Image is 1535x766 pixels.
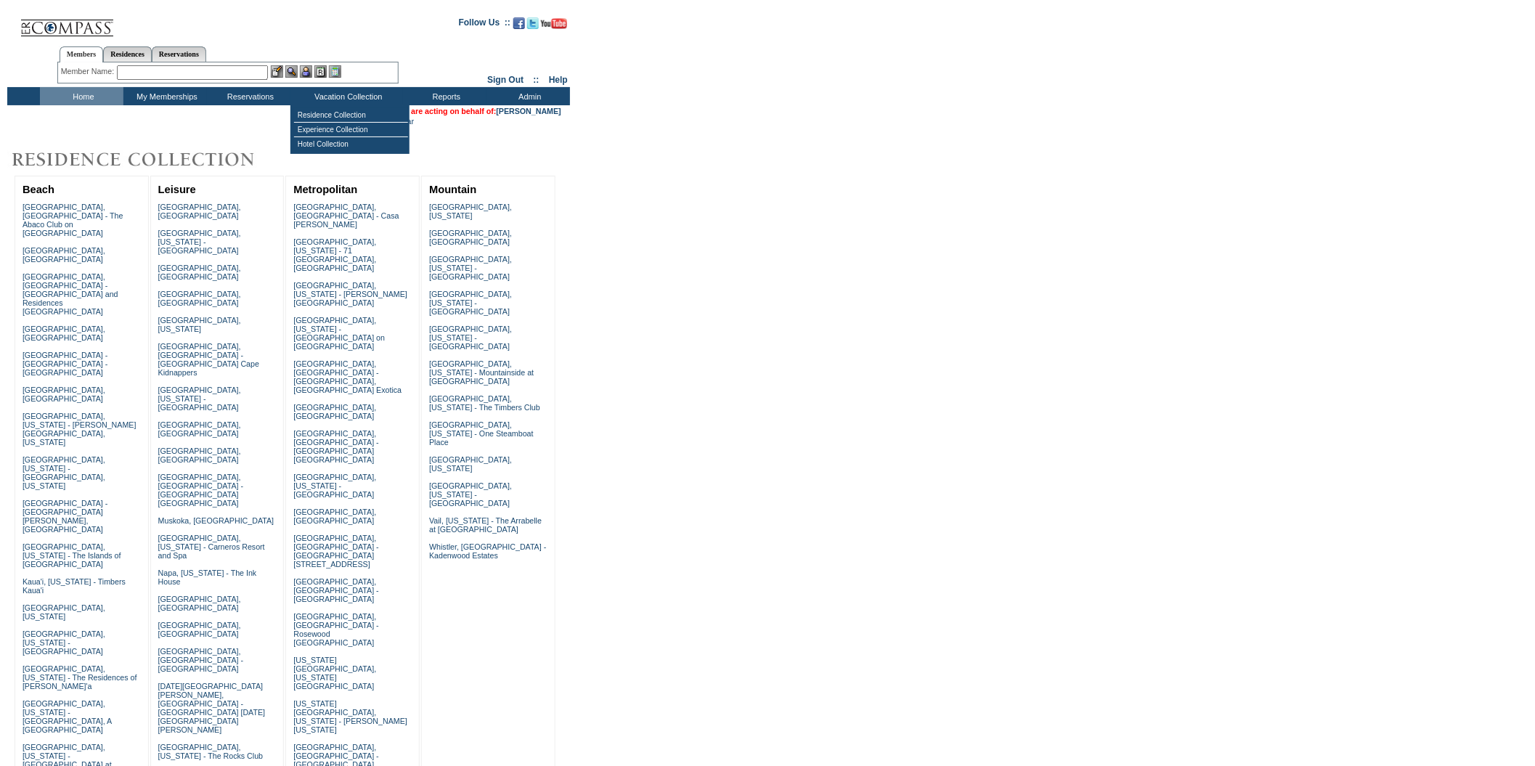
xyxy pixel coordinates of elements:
[23,699,112,734] a: [GEOGRAPHIC_DATA], [US_STATE] - [GEOGRAPHIC_DATA], A [GEOGRAPHIC_DATA]
[429,481,512,508] a: [GEOGRAPHIC_DATA], [US_STATE] - [GEOGRAPHIC_DATA]
[429,542,546,560] a: Whistler, [GEOGRAPHIC_DATA] - Kadenwood Estates
[60,46,104,62] a: Members
[314,65,327,78] img: Reservations
[294,137,408,151] td: Hotel Collection
[23,351,107,377] a: [GEOGRAPHIC_DATA] - [GEOGRAPHIC_DATA] - [GEOGRAPHIC_DATA]
[293,237,376,272] a: [GEOGRAPHIC_DATA], [US_STATE] - 71 [GEOGRAPHIC_DATA], [GEOGRAPHIC_DATA]
[23,325,105,342] a: [GEOGRAPHIC_DATA], [GEOGRAPHIC_DATA]
[429,203,512,220] a: [GEOGRAPHIC_DATA], [US_STATE]
[23,603,105,621] a: [GEOGRAPHIC_DATA], [US_STATE]
[487,75,524,85] a: Sign Out
[293,316,385,351] a: [GEOGRAPHIC_DATA], [US_STATE] - [GEOGRAPHIC_DATA] on [GEOGRAPHIC_DATA]
[158,342,259,377] a: [GEOGRAPHIC_DATA], [GEOGRAPHIC_DATA] - [GEOGRAPHIC_DATA] Cape Kidnappers
[23,542,121,569] a: [GEOGRAPHIC_DATA], [US_STATE] - The Islands of [GEOGRAPHIC_DATA]
[293,577,378,603] a: [GEOGRAPHIC_DATA], [GEOGRAPHIC_DATA] - [GEOGRAPHIC_DATA]
[429,359,534,386] a: [GEOGRAPHIC_DATA], [US_STATE] - Mountainside at [GEOGRAPHIC_DATA]
[486,87,570,105] td: Admin
[158,621,241,638] a: [GEOGRAPHIC_DATA], [GEOGRAPHIC_DATA]
[459,16,510,33] td: Follow Us ::
[23,386,105,403] a: [GEOGRAPHIC_DATA], [GEOGRAPHIC_DATA]
[158,447,241,464] a: [GEOGRAPHIC_DATA], [GEOGRAPHIC_DATA]
[23,272,118,316] a: [GEOGRAPHIC_DATA], [GEOGRAPHIC_DATA] - [GEOGRAPHIC_DATA] and Residences [GEOGRAPHIC_DATA]
[23,577,126,595] a: Kaua'i, [US_STATE] - Timbers Kaua'i
[429,255,512,281] a: [GEOGRAPHIC_DATA], [US_STATE] - [GEOGRAPHIC_DATA]
[293,699,407,734] a: [US_STATE][GEOGRAPHIC_DATA], [US_STATE] - [PERSON_NAME] [US_STATE]
[158,473,243,508] a: [GEOGRAPHIC_DATA], [GEOGRAPHIC_DATA] - [GEOGRAPHIC_DATA] [GEOGRAPHIC_DATA]
[534,75,540,85] span: ::
[207,87,290,105] td: Reservations
[541,22,567,30] a: Subscribe to our YouTube Channel
[497,107,561,115] a: [PERSON_NAME]
[158,647,243,673] a: [GEOGRAPHIC_DATA], [GEOGRAPHIC_DATA] - [GEOGRAPHIC_DATA]
[7,145,290,174] img: Destinations by Exclusive Resorts
[158,420,241,438] a: [GEOGRAPHIC_DATA], [GEOGRAPHIC_DATA]
[429,325,512,351] a: [GEOGRAPHIC_DATA], [US_STATE] - [GEOGRAPHIC_DATA]
[549,75,568,85] a: Help
[158,595,241,612] a: [GEOGRAPHIC_DATA], [GEOGRAPHIC_DATA]
[293,612,378,647] a: [GEOGRAPHIC_DATA], [GEOGRAPHIC_DATA] - Rosewood [GEOGRAPHIC_DATA]
[158,184,196,195] a: Leisure
[285,65,298,78] img: View
[429,229,512,246] a: [GEOGRAPHIC_DATA], [GEOGRAPHIC_DATA]
[158,264,241,281] a: [GEOGRAPHIC_DATA], [GEOGRAPHIC_DATA]
[293,429,378,464] a: [GEOGRAPHIC_DATA], [GEOGRAPHIC_DATA] - [GEOGRAPHIC_DATA] [GEOGRAPHIC_DATA]
[61,65,117,78] div: Member Name:
[294,108,408,123] td: Residence Collection
[293,656,376,690] a: [US_STATE][GEOGRAPHIC_DATA], [US_STATE][GEOGRAPHIC_DATA]
[527,17,539,29] img: Follow us on Twitter
[158,229,241,255] a: [GEOGRAPHIC_DATA], [US_STATE] - [GEOGRAPHIC_DATA]
[40,87,123,105] td: Home
[429,394,540,412] a: [GEOGRAPHIC_DATA], [US_STATE] - The Timbers Club
[23,664,137,690] a: [GEOGRAPHIC_DATA], [US_STATE] - The Residences of [PERSON_NAME]'a
[158,290,241,307] a: [GEOGRAPHIC_DATA], [GEOGRAPHIC_DATA]
[293,508,376,525] a: [GEOGRAPHIC_DATA], [GEOGRAPHIC_DATA]
[158,516,274,525] a: Muskoka, [GEOGRAPHIC_DATA]
[403,87,486,105] td: Reports
[7,22,19,23] img: i.gif
[158,534,265,560] a: [GEOGRAPHIC_DATA], [US_STATE] - Carneros Resort and Spa
[429,455,512,473] a: [GEOGRAPHIC_DATA], [US_STATE]
[429,184,476,195] a: Mountain
[158,386,241,412] a: [GEOGRAPHIC_DATA], [US_STATE] - [GEOGRAPHIC_DATA]
[23,412,137,447] a: [GEOGRAPHIC_DATA], [US_STATE] - [PERSON_NAME][GEOGRAPHIC_DATA], [US_STATE]
[293,534,378,569] a: [GEOGRAPHIC_DATA], [GEOGRAPHIC_DATA] - [GEOGRAPHIC_DATA][STREET_ADDRESS]
[429,420,534,447] a: [GEOGRAPHIC_DATA], [US_STATE] - One Steamboat Place
[23,246,105,264] a: [GEOGRAPHIC_DATA], [GEOGRAPHIC_DATA]
[293,203,399,229] a: [GEOGRAPHIC_DATA], [GEOGRAPHIC_DATA] - Casa [PERSON_NAME]
[271,65,283,78] img: b_edit.gif
[541,18,567,29] img: Subscribe to our YouTube Channel
[290,87,403,105] td: Vacation Collection
[158,743,264,760] a: [GEOGRAPHIC_DATA], [US_STATE] - The Rocks Club
[429,290,512,316] a: [GEOGRAPHIC_DATA], [US_STATE] - [GEOGRAPHIC_DATA]
[293,281,407,307] a: [GEOGRAPHIC_DATA], [US_STATE] - [PERSON_NAME][GEOGRAPHIC_DATA]
[123,87,207,105] td: My Memberships
[329,65,341,78] img: b_calculator.gif
[23,499,107,534] a: [GEOGRAPHIC_DATA] - [GEOGRAPHIC_DATA][PERSON_NAME], [GEOGRAPHIC_DATA]
[527,22,539,30] a: Follow us on Twitter
[429,516,542,534] a: Vail, [US_STATE] - The Arrabelle at [GEOGRAPHIC_DATA]
[293,473,376,499] a: [GEOGRAPHIC_DATA], [US_STATE] - [GEOGRAPHIC_DATA]
[152,46,206,62] a: Reservations
[293,359,402,394] a: [GEOGRAPHIC_DATA], [GEOGRAPHIC_DATA] - [GEOGRAPHIC_DATA], [GEOGRAPHIC_DATA] Exotica
[23,629,105,656] a: [GEOGRAPHIC_DATA], [US_STATE] - [GEOGRAPHIC_DATA]
[395,107,561,115] span: You are acting on behalf of:
[158,569,257,586] a: Napa, [US_STATE] - The Ink House
[158,203,241,220] a: [GEOGRAPHIC_DATA], [GEOGRAPHIC_DATA]
[293,184,357,195] a: Metropolitan
[158,316,241,333] a: [GEOGRAPHIC_DATA], [US_STATE]
[20,7,114,37] img: Compass Home
[23,455,105,490] a: [GEOGRAPHIC_DATA], [US_STATE] - [GEOGRAPHIC_DATA], [US_STATE]
[158,682,265,734] a: [DATE][GEOGRAPHIC_DATA][PERSON_NAME], [GEOGRAPHIC_DATA] - [GEOGRAPHIC_DATA] [DATE][GEOGRAPHIC_DAT...
[293,403,376,420] a: [GEOGRAPHIC_DATA], [GEOGRAPHIC_DATA]
[300,65,312,78] img: Impersonate
[23,203,123,237] a: [GEOGRAPHIC_DATA], [GEOGRAPHIC_DATA] - The Abaco Club on [GEOGRAPHIC_DATA]
[23,184,54,195] a: Beach
[513,17,525,29] img: Become our fan on Facebook
[294,123,408,137] td: Experience Collection
[103,46,152,62] a: Residences
[513,22,525,30] a: Become our fan on Facebook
